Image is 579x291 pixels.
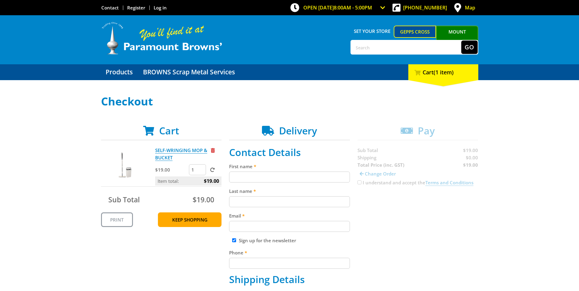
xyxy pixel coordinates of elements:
[211,147,215,153] a: Remove from cart
[159,124,179,137] span: Cart
[351,41,461,54] input: Search
[229,258,350,269] input: Please enter your telephone number.
[108,195,140,204] span: Sub Total
[239,237,296,243] label: Sign up for the newsletter
[434,69,454,76] span: (1 item)
[101,64,137,80] a: Go to the Products page
[204,176,219,186] span: $19.00
[107,147,143,183] img: SELF-WRINGING MOP & BUCKET
[101,5,119,11] a: Go to the Contact page
[138,64,239,80] a: Go to the BROWNS Scrap Metal Services page
[127,5,145,11] a: Go to the registration page
[303,4,372,11] span: OPEN [DATE]
[229,274,350,285] h2: Shipping Details
[229,196,350,207] input: Please enter your last name.
[155,147,207,161] a: SELF-WRINGING MOP & BUCKET
[351,26,394,37] span: Set your store
[229,249,350,256] label: Phone
[101,21,223,55] img: Paramount Browns'
[154,5,167,11] a: Log in
[155,166,188,173] p: $19.00
[229,212,350,219] label: Email
[436,26,478,49] a: Mount [PERSON_NAME]
[229,221,350,232] input: Please enter your email address.
[394,26,436,38] a: Gepps Cross
[101,212,133,227] a: Print
[229,187,350,195] label: Last name
[279,124,317,137] span: Delivery
[408,64,478,80] div: Cart
[158,212,221,227] a: Keep Shopping
[229,172,350,183] input: Please enter your first name.
[461,41,478,54] button: Go
[229,147,350,158] h2: Contact Details
[193,195,214,204] span: $19.00
[229,163,350,170] label: First name
[101,95,478,108] h1: Checkout
[334,4,372,11] span: 8:00am - 5:00pm
[155,176,221,186] p: Item total:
